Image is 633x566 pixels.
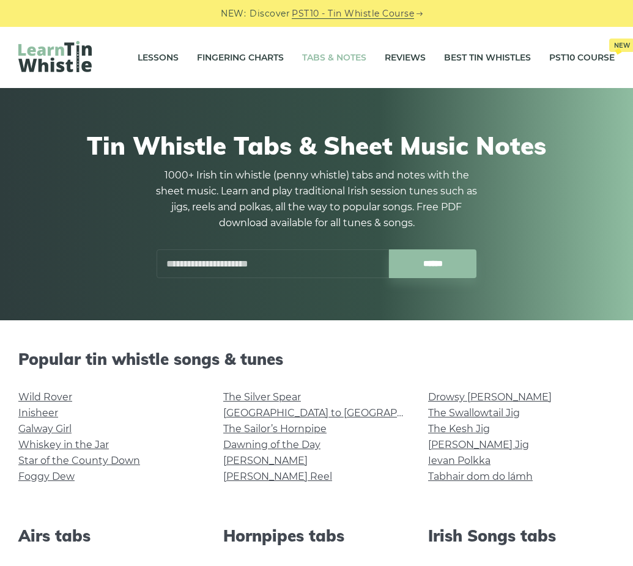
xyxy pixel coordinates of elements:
[223,391,301,403] a: The Silver Spear
[444,42,531,73] a: Best Tin Whistles
[549,42,615,73] a: PST10 CourseNew
[223,423,327,435] a: The Sailor’s Hornpipe
[223,455,308,466] a: [PERSON_NAME]
[428,439,529,450] a: [PERSON_NAME] Jig
[18,423,72,435] a: Galway Girl
[197,42,284,73] a: Fingering Charts
[385,42,426,73] a: Reviews
[428,423,490,435] a: The Kesh Jig
[302,42,366,73] a: Tabs & Notes
[223,407,449,419] a: [GEOGRAPHIC_DATA] to [GEOGRAPHIC_DATA]
[223,439,320,450] a: Dawning of the Day
[18,407,58,419] a: Inisheer
[152,167,482,231] p: 1000+ Irish tin whistle (penny whistle) tabs and notes with the sheet music. Learn and play tradi...
[18,455,140,466] a: Star of the County Down
[24,131,609,160] h1: Tin Whistle Tabs & Sheet Music Notes
[18,391,72,403] a: Wild Rover
[428,471,533,482] a: Tabhair dom do lámh
[18,41,92,72] img: LearnTinWhistle.com
[18,350,615,369] h2: Popular tin whistle songs & tunes
[428,391,552,403] a: Drowsy [PERSON_NAME]
[18,526,205,545] h2: Airs tabs
[428,455,490,466] a: Ievan Polkka
[223,471,332,482] a: [PERSON_NAME] Reel
[18,471,75,482] a: Foggy Dew
[428,526,615,545] h2: Irish Songs tabs
[223,526,410,545] h2: Hornpipes tabs
[428,407,520,419] a: The Swallowtail Jig
[138,42,179,73] a: Lessons
[18,439,109,450] a: Whiskey in the Jar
